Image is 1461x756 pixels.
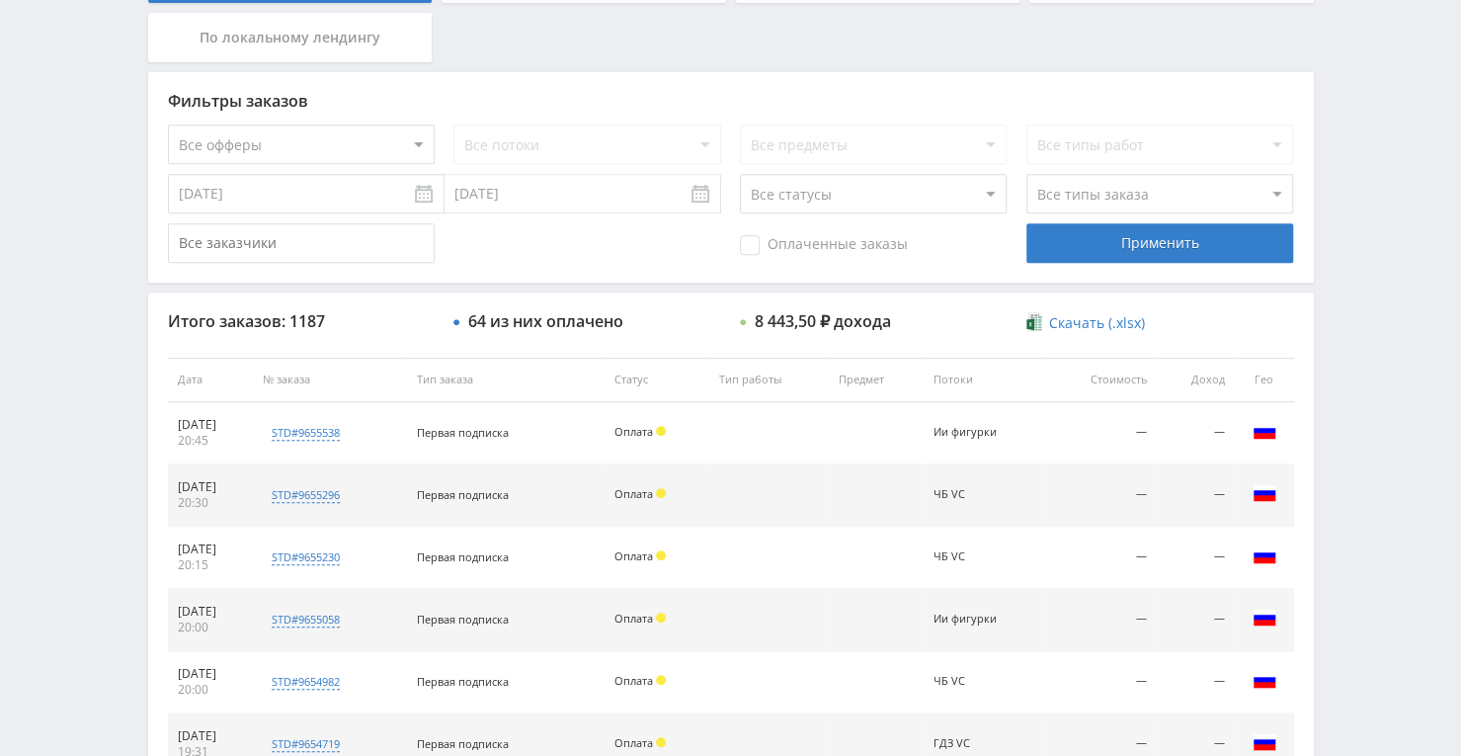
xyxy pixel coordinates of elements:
[1026,313,1145,333] a: Скачать (.xlsx)
[1157,589,1235,651] td: —
[168,223,435,263] input: Все заказчики
[417,674,509,689] span: Первая подписка
[272,549,340,565] div: std#9655230
[933,550,1022,563] div: ЧБ VC
[924,358,1045,402] th: Потоки
[1026,223,1293,263] div: Применить
[1026,312,1043,332] img: xlsx
[933,737,1022,750] div: ГДЗ VC
[1157,358,1235,402] th: Доход
[1235,358,1294,402] th: Гео
[178,728,243,744] div: [DATE]
[168,312,435,330] div: Итого заказов: 1187
[178,479,243,495] div: [DATE]
[272,487,340,503] div: std#9655296
[178,620,243,635] div: 20:00
[656,550,666,560] span: Холд
[1157,527,1235,589] td: —
[614,611,653,626] span: Оплата
[614,673,653,688] span: Оплата
[417,425,509,440] span: Первая подписка
[272,674,340,690] div: std#9654982
[1253,606,1276,630] img: rus.png
[407,358,605,402] th: Тип заказа
[1253,730,1276,754] img: rus.png
[178,604,243,620] div: [DATE]
[614,548,653,563] span: Оплата
[1253,481,1276,505] img: rus.png
[933,488,1022,501] div: ЧБ VC
[1157,651,1235,714] td: —
[1253,544,1276,567] img: rus.png
[272,612,340,628] div: std#9655058
[178,682,243,698] div: 20:00
[417,612,509,627] span: Первая подписка
[656,488,666,498] span: Холд
[740,235,908,255] span: Оплаченные заказы
[708,358,828,402] th: Тип работы
[178,542,243,557] div: [DATE]
[178,666,243,682] div: [DATE]
[605,358,708,402] th: Статус
[656,613,666,623] span: Холд
[253,358,407,402] th: № заказа
[933,675,1022,688] div: ЧБ VC
[1253,668,1276,692] img: rus.png
[614,424,653,439] span: Оплата
[656,737,666,747] span: Холд
[178,417,243,433] div: [DATE]
[178,557,243,573] div: 20:15
[468,312,623,330] div: 64 из них оплачено
[1045,589,1157,651] td: —
[1157,402,1235,464] td: —
[168,358,253,402] th: Дата
[656,675,666,685] span: Холд
[1045,527,1157,589] td: —
[1045,358,1157,402] th: Стоимость
[1045,464,1157,527] td: —
[614,735,653,750] span: Оплата
[933,613,1022,626] div: Ии фигурки
[168,92,1294,110] div: Фильтры заказов
[272,425,340,441] div: std#9655538
[272,736,340,752] div: std#9654719
[755,312,891,330] div: 8 443,50 ₽ дохода
[1045,651,1157,714] td: —
[178,433,243,449] div: 20:45
[178,495,243,511] div: 20:30
[1049,315,1145,331] span: Скачать (.xlsx)
[933,426,1022,439] div: Ии фигурки
[1253,419,1276,443] img: rus.png
[656,426,666,436] span: Холд
[829,358,924,402] th: Предмет
[1157,464,1235,527] td: —
[1045,402,1157,464] td: —
[148,13,433,62] div: По локальному лендингу
[417,487,509,502] span: Первая подписка
[417,549,509,564] span: Первая подписка
[614,486,653,501] span: Оплата
[417,736,509,751] span: Первая подписка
